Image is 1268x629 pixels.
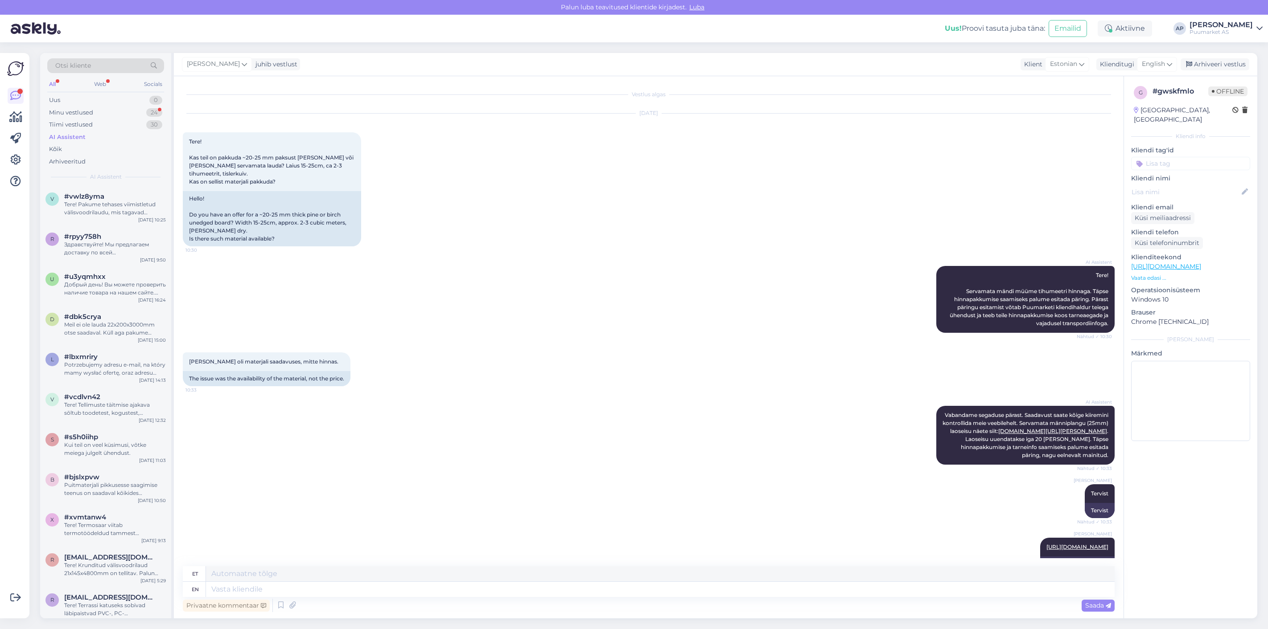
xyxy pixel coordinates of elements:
[943,412,1110,458] span: Vabandame segaduse pärast. Saadavust saate kõige kiiremini kontrollida meie veebilehelt. Servamat...
[146,108,162,117] div: 24
[47,78,58,90] div: All
[64,513,106,521] span: #xvmtanw4
[64,433,98,441] span: #s5h0iihp
[7,60,24,77] img: Askly Logo
[51,436,54,443] span: s
[64,481,166,497] div: Puitmaterjali pikkusesse saagimise teenus on saadaval kõikides osakondades Puumarketist ostetud p...
[64,441,166,457] div: Kui teil on veel küsimusi, võtke meiega julgelt ühendust.
[1131,295,1250,304] p: Windows 10
[1131,237,1203,249] div: Küsi telefoninumbrit
[1190,21,1253,29] div: [PERSON_NAME]
[1131,274,1250,282] p: Vaata edasi ...
[50,236,54,242] span: r
[49,108,93,117] div: Minu vestlused
[1153,86,1208,97] div: # gwskfmlo
[139,377,166,384] div: [DATE] 14:13
[146,120,162,129] div: 30
[50,516,54,523] span: x
[1131,132,1250,140] div: Kliendi info
[50,476,54,483] span: b
[49,96,60,105] div: Uus
[1131,146,1250,155] p: Kliendi tag'id
[1131,157,1250,170] input: Lisa tag
[138,497,166,504] div: [DATE] 10:50
[49,145,62,154] div: Kõik
[1131,286,1250,295] p: Operatsioonisüsteem
[64,273,106,281] span: #u3yqmhxx
[183,109,1115,117] div: [DATE]
[1190,29,1253,36] div: Puumarket AS
[1091,490,1108,497] span: Tervist
[185,387,219,393] span: 10:33
[1098,20,1152,37] div: Aktiivne
[1131,212,1194,224] div: Küsi meiliaadressi
[50,276,54,282] span: u
[1074,531,1112,537] span: [PERSON_NAME]
[1131,203,1250,212] p: Kliendi email
[1139,89,1143,96] span: g
[64,521,166,537] div: Tere! Termosaar viitab termotöödeldud tammest terrassilaudadele. Meil on valikus erinevate mõõtme...
[252,60,297,69] div: juhib vestlust
[141,537,166,544] div: [DATE] 9:13
[140,257,166,263] div: [DATE] 9:50
[1046,543,1108,550] a: [URL][DOMAIN_NAME]
[149,96,162,105] div: 0
[64,361,166,377] div: Potrzebujemy adresu e-mail, na który mamy wysłać ofertę, oraz adresu dostawy, jeśli potrzebujesz ...
[1208,86,1247,96] span: Offline
[50,316,54,323] span: d
[687,3,707,11] span: Luba
[1079,399,1112,405] span: AI Assistent
[1131,335,1250,343] div: [PERSON_NAME]
[1077,465,1112,472] span: Nähtud ✓ 10:33
[138,297,166,303] div: [DATE] 16:24
[50,396,54,403] span: v
[64,192,104,200] span: #vwlz8yma
[1021,60,1042,69] div: Klient
[192,566,198,581] div: et
[139,417,166,424] div: [DATE] 12:32
[183,191,361,246] div: Hello! Do you have an offer for a ~20-25 mm thick pine or birch unedged board? Width 15-25cm, app...
[1096,60,1134,69] div: Klienditugi
[1085,601,1111,609] span: Saada
[64,353,98,361] span: #lbxmriry
[50,556,54,563] span: r
[1049,20,1087,37] button: Emailid
[50,596,54,603] span: r
[64,233,101,241] span: #rpyy758h
[139,457,166,464] div: [DATE] 11:03
[1131,174,1250,183] p: Kliendi nimi
[1077,333,1112,340] span: Nähtud ✓ 10:30
[1142,59,1165,69] span: English
[1190,21,1263,36] a: [PERSON_NAME]Puumarket AS
[64,321,166,337] div: Meil ei ole lauda 22x200x3000mm otse saadaval. Küll aga pakume puitmaterjali pikkusesse saagimise...
[64,553,157,561] span: redikrein@gmail.com
[1131,228,1250,237] p: Kliendi telefon
[1079,259,1112,265] span: AI Assistent
[189,358,338,365] span: [PERSON_NAME] oli materjali saadavuses, mitte hinnas.
[1131,317,1250,327] p: Chrome [TECHNICAL_ID]
[187,59,240,69] span: [PERSON_NAME]
[1131,349,1250,358] p: Märkmed
[92,78,108,90] div: Web
[138,337,166,343] div: [DATE] 15:00
[49,133,86,142] div: AI Assistent
[55,61,91,70] span: Otsi kliente
[64,401,166,417] div: Tere! Tellimuste täitmise ajakava sõltub toodetest, kogustest, töökoormusest ja transpordi saadav...
[51,356,54,363] span: l
[192,582,199,597] div: en
[90,173,122,181] span: AI Assistent
[185,247,219,253] span: 10:30
[1134,106,1232,124] div: [GEOGRAPHIC_DATA], [GEOGRAPHIC_DATA]
[945,24,962,33] b: Uus!
[1181,58,1249,70] div: Arhiveeri vestlus
[1131,308,1250,317] p: Brauser
[64,473,99,481] span: #bjslxpvw
[142,78,164,90] div: Socials
[64,200,166,216] div: Tere! Pakume tehases viimistletud välisvoodrilaudu, mis tagavad parema vastupidavuse, värvistabii...
[945,23,1045,34] div: Proovi tasuta juba täna:
[998,428,1107,434] a: [DOMAIN_NAME][URL][PERSON_NAME]
[1131,262,1201,270] a: [URL][DOMAIN_NAME]
[140,617,166,624] div: [DATE] 12:15
[49,120,93,129] div: Tiimi vestlused
[1132,187,1240,197] input: Lisa nimi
